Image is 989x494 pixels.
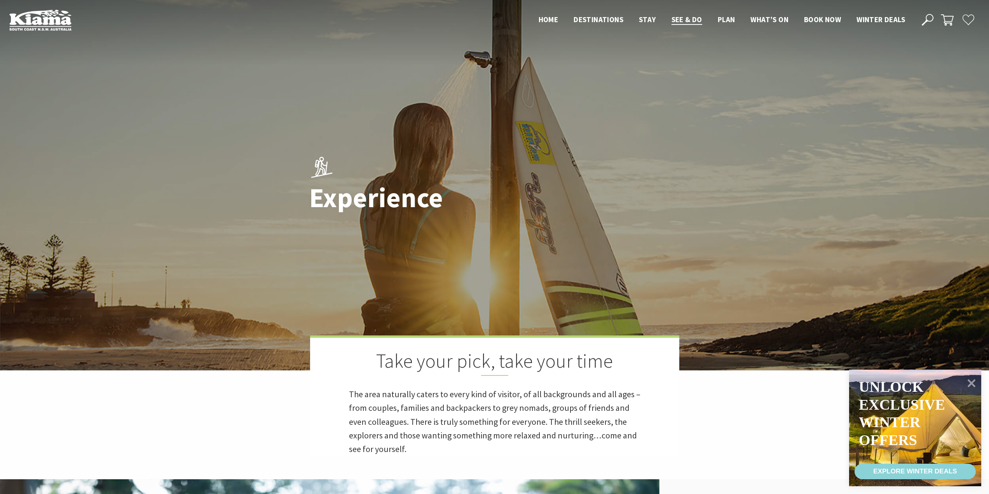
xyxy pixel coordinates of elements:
img: Kiama Logo [9,9,72,31]
span: Winter Deals [856,15,905,24]
div: Unlock exclusive winter offers [859,378,945,449]
span: Book now [804,15,841,24]
nav: Main Menu [531,14,913,26]
h1: Experience [309,183,529,213]
span: Home [539,15,558,24]
span: Stay [639,15,656,24]
span: Plan [718,15,735,24]
div: EXPLORE WINTER DEALS [873,464,957,479]
p: The area naturally caters to every kind of visitor, of all backgrounds and all ages – from couple... [349,388,640,456]
span: Destinations [574,15,623,24]
span: See & Do [672,15,702,24]
span: What’s On [750,15,788,24]
h2: Take your pick, take your time [349,349,640,376]
a: EXPLORE WINTER DEALS [855,464,976,479]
